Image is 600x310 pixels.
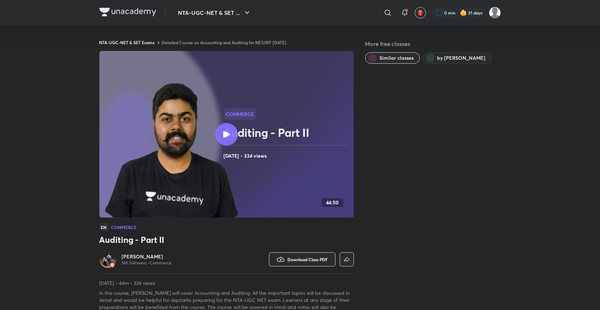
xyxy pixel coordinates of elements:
h4: [DATE] • 334 views [224,151,351,160]
a: Company Logo [99,8,156,18]
img: streak [460,9,467,16]
h2: Auditing - Part II [224,125,351,140]
img: Avatar [101,252,115,267]
span: by Raghav Wadhwa [437,54,486,62]
img: Company Logo [99,8,156,16]
span: Similar classes [380,54,414,62]
button: NTA-UGC-NET & SET ... [174,6,256,20]
img: avatar [417,10,424,16]
img: Sakshi Nath [489,7,501,19]
p: [DATE] • 44m • 334 views [99,280,354,287]
h3: Auditing - Part II [99,234,354,245]
h5: More free classes [365,40,501,48]
img: badge [110,263,115,268]
button: avatar [415,7,426,18]
p: 14K followers • Commerce [122,260,172,266]
a: NTA-UGC-NET & SET Exams [99,40,155,45]
a: Avatarbadge [99,251,116,268]
span: Download Class PDF [288,257,328,262]
button: Download Class PDF [269,252,336,267]
a: [PERSON_NAME] [122,253,172,260]
h4: Commerce [111,225,137,229]
span: EN [99,223,109,231]
button: Similar classes [365,52,420,64]
a: Detailed Course on Accounting and Auditing for NET/JRF [DATE] [162,40,286,45]
h4: 44:50 [326,200,339,206]
button: by Raghav Wadhwa [423,52,492,64]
